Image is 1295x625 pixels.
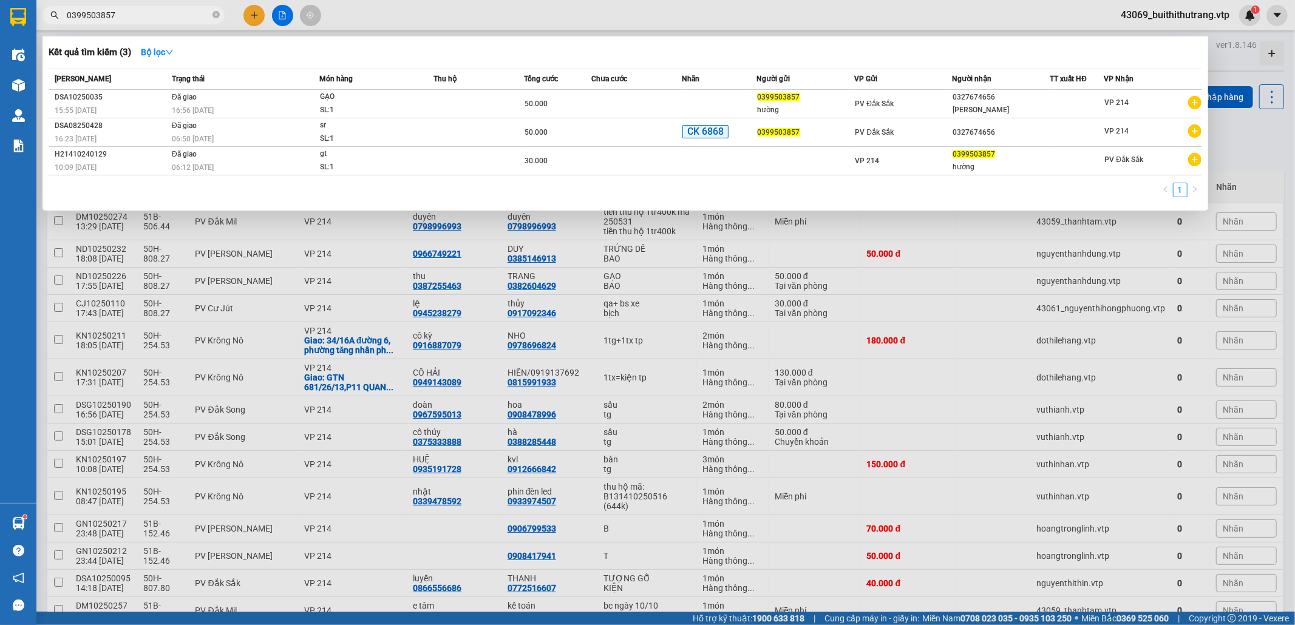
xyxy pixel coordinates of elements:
img: solution-icon [12,140,25,152]
div: hường [758,104,854,117]
span: close-circle [212,10,220,21]
span: 06:12 [DATE] [172,163,214,172]
span: down [165,48,174,56]
button: right [1188,183,1202,197]
div: DSA08250428 [55,120,168,132]
button: Bộ lọcdown [131,42,183,62]
span: CK 6868 [682,125,729,139]
img: warehouse-icon [12,79,25,92]
div: GẠO [320,90,411,104]
span: message [13,600,24,611]
span: 50.000 [525,100,548,108]
span: TT xuất HĐ [1050,75,1087,83]
span: Đã giao [172,150,197,158]
div: hường [953,161,1049,174]
button: left [1158,183,1173,197]
span: Thu hộ [433,75,457,83]
span: Chưa cước [591,75,627,83]
div: SL: 1 [320,132,411,146]
span: Đã giao [172,121,197,130]
span: 10:09 [DATE] [55,163,97,172]
div: SL: 1 [320,104,411,117]
span: [PERSON_NAME] [55,75,111,83]
div: H21410240129 [55,148,168,161]
a: 1 [1174,183,1187,197]
div: sr [320,119,411,132]
span: PV Đắk Sắk [855,128,894,137]
span: question-circle [13,545,24,556]
li: Previous Page [1158,183,1173,197]
span: right [1191,186,1198,193]
span: 0399503857 [758,93,800,101]
span: VP 214 [855,157,880,165]
span: 50.000 [525,128,548,137]
span: Món hàng [319,75,353,83]
div: gt [320,147,411,161]
span: plus-circle [1188,124,1202,138]
span: VP Nhận [1104,75,1134,83]
input: Tìm tên, số ĐT hoặc mã đơn [67,8,210,22]
img: warehouse-icon [12,517,25,530]
div: 0327674656 [953,91,1049,104]
img: warehouse-icon [12,49,25,61]
div: SL: 1 [320,161,411,174]
span: Người gửi [757,75,790,83]
li: Next Page [1188,183,1202,197]
span: Người nhận [952,75,991,83]
span: close-circle [212,11,220,18]
div: [PERSON_NAME] [953,104,1049,117]
span: plus-circle [1188,96,1202,109]
span: VP 214 [1105,98,1129,107]
span: 30.000 [525,157,548,165]
span: left [1162,186,1169,193]
h3: Kết quả tìm kiếm ( 3 ) [49,46,131,59]
span: 16:23 [DATE] [55,135,97,143]
span: Trạng thái [172,75,205,83]
span: 15:55 [DATE] [55,106,97,115]
div: DSA10250035 [55,91,168,104]
span: plus-circle [1188,153,1202,166]
img: logo-vxr [10,8,26,26]
sup: 1 [23,515,27,519]
img: warehouse-icon [12,109,25,122]
strong: Bộ lọc [141,47,174,57]
span: 0399503857 [758,128,800,137]
span: notification [13,572,24,584]
span: search [50,11,59,19]
span: PV Đắk Sắk [1105,155,1144,164]
span: Nhãn [682,75,699,83]
span: VP 214 [1105,127,1129,135]
span: VP Gửi [855,75,878,83]
span: Đã giao [172,93,197,101]
span: PV Đắk Sắk [855,100,894,108]
span: 16:56 [DATE] [172,106,214,115]
div: 0327674656 [953,126,1049,139]
span: 06:50 [DATE] [172,135,214,143]
span: Tổng cước [524,75,559,83]
li: 1 [1173,183,1188,197]
span: 0399503857 [953,150,995,158]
